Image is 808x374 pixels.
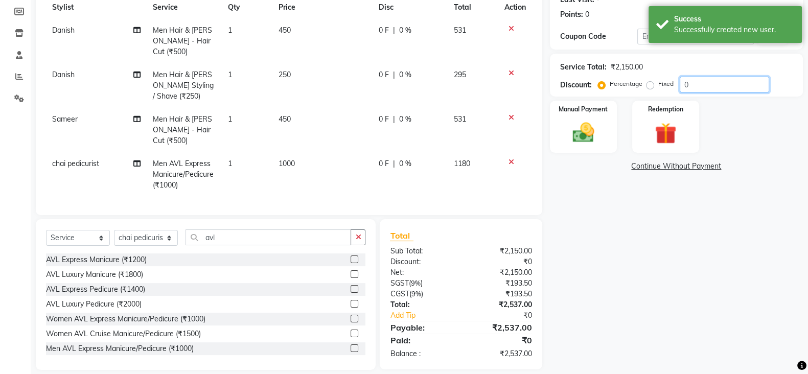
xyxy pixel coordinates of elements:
span: | [393,25,395,36]
span: 250 [279,70,291,79]
span: 1180 [454,159,470,168]
span: Danish [52,70,75,79]
img: _gift.svg [648,120,683,147]
span: | [393,114,395,125]
span: 0 % [399,158,411,169]
div: Net: [382,267,461,278]
div: Successfully created new user. [674,25,794,35]
span: Total [390,230,413,241]
span: 1000 [279,159,295,168]
div: ₹2,150.00 [461,267,540,278]
div: AVL Luxury Manicure (₹1800) [46,269,143,280]
a: Add Tip [382,310,474,321]
span: | [393,69,395,80]
span: 295 [454,70,466,79]
div: ₹2,537.00 [461,348,540,359]
div: Discount: [382,256,461,267]
span: 9% [410,279,420,287]
span: | [393,158,395,169]
div: Balance : [382,348,461,359]
div: Men AVL Express Manicure/Pedicure (₹1000) [46,343,194,354]
div: ₹0 [461,334,540,346]
span: 1 [228,114,232,124]
div: Success [674,14,794,25]
div: Women AVL Express Manicure/Pedicure (₹1000) [46,314,205,324]
div: ₹2,537.00 [461,321,540,334]
div: ₹193.50 [461,289,540,299]
input: Search or Scan [186,229,351,245]
label: Manual Payment [559,105,608,114]
div: Paid: [382,334,461,346]
div: ₹0 [461,256,540,267]
span: chai pedicurist [52,159,99,168]
span: 531 [454,114,466,124]
div: Women AVL Cruise Manicure/Pedicure (₹1500) [46,329,201,339]
div: Payable: [382,321,461,334]
div: AVL Express Manicure (₹1200) [46,254,147,265]
div: Sub Total: [382,246,461,256]
div: ₹0 [474,310,540,321]
img: _cash.svg [566,120,601,145]
span: 1 [228,159,232,168]
span: 450 [279,26,291,35]
span: 0 % [399,69,411,80]
span: Men Hair & [PERSON_NAME] Styling / Shave (₹250) [153,70,214,101]
div: ( ) [382,278,461,289]
input: Enter Offer / Coupon Code [637,29,754,44]
span: 0 % [399,25,411,36]
span: 531 [454,26,466,35]
span: SGST [390,278,408,288]
label: Percentage [610,79,642,88]
div: ₹193.50 [461,278,540,289]
label: Fixed [658,79,674,88]
span: 0 F [378,158,388,169]
span: Sameer [52,114,78,124]
span: 450 [279,114,291,124]
div: AVL Luxury Pedicure (₹2000) [46,299,142,310]
div: AVL Express Pedicure (₹1400) [46,284,145,295]
span: Men AVL Express Manicure/Pedicure (₹1000) [153,159,214,190]
div: ₹2,150.00 [461,246,540,256]
span: Men Hair & [PERSON_NAME] - Hair Cut (₹500) [153,26,212,56]
div: Points: [560,9,583,20]
span: 1 [228,70,232,79]
label: Redemption [648,105,683,114]
div: Coupon Code [560,31,638,42]
span: Danish [52,26,75,35]
span: 1 [228,26,232,35]
span: 0 % [399,114,411,125]
div: 0 [585,9,589,20]
div: ₹2,537.00 [461,299,540,310]
div: Discount: [560,80,592,90]
div: ₹2,150.00 [611,62,643,73]
a: Continue Without Payment [552,161,801,172]
div: Service Total: [560,62,607,73]
span: CGST [390,289,409,298]
span: 0 F [378,25,388,36]
div: ( ) [382,289,461,299]
div: Total: [382,299,461,310]
span: Men Hair & [PERSON_NAME] - Hair Cut (₹500) [153,114,212,145]
span: 9% [411,290,421,298]
span: 0 F [378,69,388,80]
span: 0 F [378,114,388,125]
